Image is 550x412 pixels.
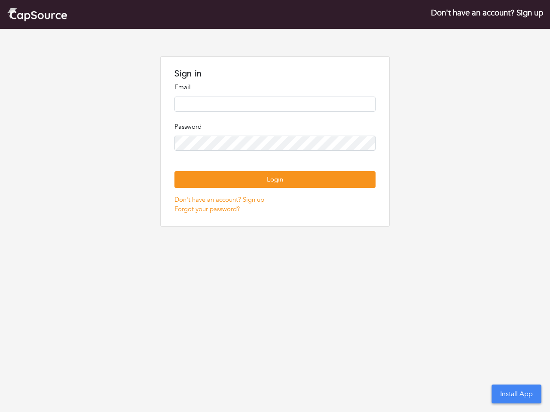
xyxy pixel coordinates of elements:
h1: Sign in [174,69,375,79]
a: Forgot your password? [174,205,240,213]
a: Don't have an account? Sign up [174,195,264,204]
button: Login [174,171,375,188]
p: Email [174,82,375,92]
a: Don't have an account? Sign up [431,7,543,18]
button: Install App [492,385,541,403]
p: Password [174,122,375,132]
img: cap_logo.png [7,7,67,22]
